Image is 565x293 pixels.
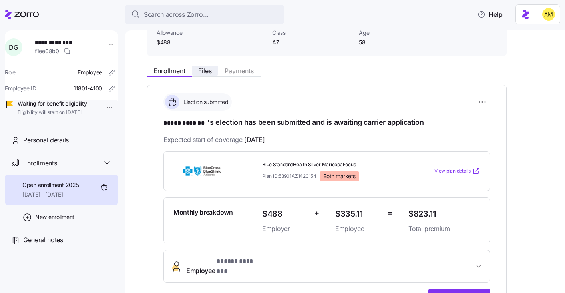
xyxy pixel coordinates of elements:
[9,44,18,50] span: D G
[408,224,480,234] span: Total premium
[35,213,74,221] span: New enrollment
[198,68,212,74] span: Files
[157,38,266,46] span: $488
[272,38,352,46] span: AZ
[359,38,439,46] span: 58
[542,8,555,21] img: dfaaf2f2725e97d5ef9e82b99e83f4d7
[477,10,503,19] span: Help
[153,68,185,74] span: Enrollment
[18,100,87,108] span: Waiting for benefit eligibility
[262,207,308,221] span: $488
[35,47,59,55] span: f1ee08b0
[23,135,69,145] span: Personal details
[225,68,254,74] span: Payments
[244,135,265,145] span: [DATE]
[22,191,79,199] span: [DATE] - [DATE]
[74,84,102,92] span: 11801-4100
[5,84,36,92] span: Employee ID
[144,10,209,20] span: Search across Zorro...
[471,6,509,22] button: Help
[173,162,231,180] img: BlueCross BlueShield of Arizona
[23,235,63,245] span: General notes
[173,207,233,217] span: Monthly breakdown
[22,181,79,189] span: Open enrollment 2025
[359,29,439,37] span: Age
[272,29,352,37] span: Class
[78,68,102,76] span: Employee
[18,109,87,116] span: Eligibility will start on [DATE]
[388,207,392,219] span: =
[23,158,57,168] span: Enrollments
[5,68,16,76] span: Role
[181,98,228,106] span: Election submitted
[434,167,480,175] a: View plan details
[335,224,381,234] span: Employee
[434,167,471,175] span: View plan details
[323,173,356,180] span: Both markets
[163,135,265,145] span: Expected start of coverage
[125,5,284,24] button: Search across Zorro...
[186,257,265,276] span: Employee
[157,29,266,37] span: Allowance
[314,207,319,219] span: +
[335,207,381,221] span: $335.11
[163,117,490,128] h1: 's election has been submitted and is awaiting carrier application
[262,173,316,179] span: Plan ID: 53901AZ1420154
[262,224,308,234] span: Employer
[408,207,480,221] span: $823.11
[262,161,402,168] span: Blue StandardHealth Silver MaricopaFocus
